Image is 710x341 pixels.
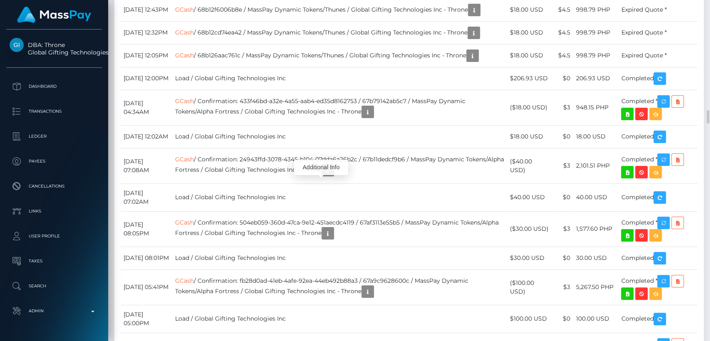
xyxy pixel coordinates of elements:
td: [DATE] 04:34AM [121,90,172,125]
p: Ledger [10,130,99,143]
td: 100.00 USD [573,305,618,333]
p: Links [10,205,99,217]
td: $30.00 USD [507,247,552,269]
td: 18.00 USD [573,125,618,148]
td: Completed * [618,211,698,247]
td: 30.00 USD [573,247,618,269]
p: Payees [10,155,99,168]
td: $4.5 [552,21,573,44]
td: [DATE] 08:05PM [121,211,172,247]
td: [DATE] 12:00PM [121,67,172,90]
a: Ledger [6,126,102,147]
a: Payees [6,151,102,172]
td: Completed [618,305,698,333]
a: Transactions [6,101,102,122]
td: / Confirmation: fb28d0ad-41eb-4afe-92ea-44eb492b88a3 / 67a9c9628600c / MassPay Dynamic Tokens/Alp... [172,269,507,305]
img: MassPay Logo [17,7,91,23]
td: [DATE] 07:08AM [121,148,172,183]
td: 998.79 PHP [573,44,618,67]
a: GCash [175,5,194,13]
td: $18.00 USD [507,125,552,148]
td: $3 [552,269,573,305]
td: [DATE] 05:00PM [121,305,172,333]
td: Expired Quote * [618,21,698,44]
td: $3 [552,90,573,125]
td: $18.00 USD [507,44,552,67]
a: GCash [175,97,194,105]
a: Admin [6,301,102,321]
a: Taxes [6,251,102,272]
td: $100.00 USD [507,305,552,333]
p: Dashboard [10,80,99,93]
td: Completed * [618,90,698,125]
td: $206.93 USD [507,67,552,90]
td: ($100.00 USD) [507,269,552,305]
td: 1,577.60 PHP [573,211,618,247]
td: Completed [618,125,698,148]
td: Completed [618,247,698,269]
a: GCash [175,28,194,36]
td: Expired Quote * [618,44,698,67]
a: Search [6,276,102,297]
td: 948.15 PHP [573,90,618,125]
td: Completed * [618,269,698,305]
td: $0 [552,247,573,269]
td: [DATE] 12:05PM [121,44,172,67]
td: Load / Global Gifting Technologies Inc [172,305,507,333]
td: Completed [618,67,698,90]
td: / Confirmation: 504eb059-360d-47ca-9e12-451aecdc4119 / 67af3113e55b5 / MassPay Dynamic Tokens/Alp... [172,211,507,247]
p: Transactions [10,105,99,118]
td: ($40.00 USD) [507,148,552,183]
td: Load / Global Gifting Technologies Inc [172,125,507,148]
td: $0 [552,67,573,90]
a: GCash [175,51,194,59]
a: Dashboard [6,76,102,97]
p: Search [10,280,99,292]
p: Taxes [10,255,99,267]
p: Admin [10,305,99,317]
td: Completed [618,183,698,211]
td: [DATE] 05:41PM [121,269,172,305]
td: Load / Global Gifting Technologies Inc [172,247,507,269]
p: User Profile [10,230,99,242]
td: $0 [552,183,573,211]
td: Load / Global Gifting Technologies Inc [172,183,507,211]
td: / 68b126aac761c / MassPay Dynamic Tokens/Thunes / Global Gifting Technologies Inc - Throne [172,44,507,67]
td: / Confirmation: 24943ffd-3078-4345-b104-07dda6a26b2c / 67b11dedcf9b6 / MassPay Dynamic Tokens/Alp... [172,148,507,183]
div: Additional Info [294,160,348,175]
td: 998.79 PHP [573,21,618,44]
td: $18.00 USD [507,21,552,44]
a: Cancellations [6,176,102,197]
td: Completed * [618,148,698,183]
td: 40.00 USD [573,183,618,211]
a: Links [6,201,102,222]
td: $0 [552,305,573,333]
a: GCash [175,277,194,284]
td: ($30.00 USD) [507,211,552,247]
td: Load / Global Gifting Technologies Inc [172,67,507,90]
td: 5,267.50 PHP [573,269,618,305]
td: $4.5 [552,44,573,67]
td: 206.93 USD [573,67,618,90]
td: [DATE] 08:01PM [121,247,172,269]
p: Cancellations [10,180,99,193]
td: [DATE] 12:32PM [121,21,172,44]
td: [DATE] 07:02AM [121,183,172,211]
td: / Confirmation: 433f46bd-a32e-4a55-aab4-ed35d8162753 / 67b79142ab5c7 / MassPay Dynamic Tokens/Alp... [172,90,507,125]
td: ($18.00 USD) [507,90,552,125]
td: $3 [552,148,573,183]
td: 2,101.51 PHP [573,148,618,183]
a: User Profile [6,226,102,247]
td: / 68b12cd74ea42 / MassPay Dynamic Tokens/Thunes / Global Gifting Technologies Inc - Throne [172,21,507,44]
a: GCash [175,156,194,163]
img: Global Gifting Technologies Inc [10,38,24,52]
td: $40.00 USD [507,183,552,211]
a: GCash [175,219,194,226]
td: [DATE] 12:02AM [121,125,172,148]
td: $3 [552,211,573,247]
td: $0 [552,125,573,148]
span: DBA: Throne Global Gifting Technologies Inc [6,41,102,56]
